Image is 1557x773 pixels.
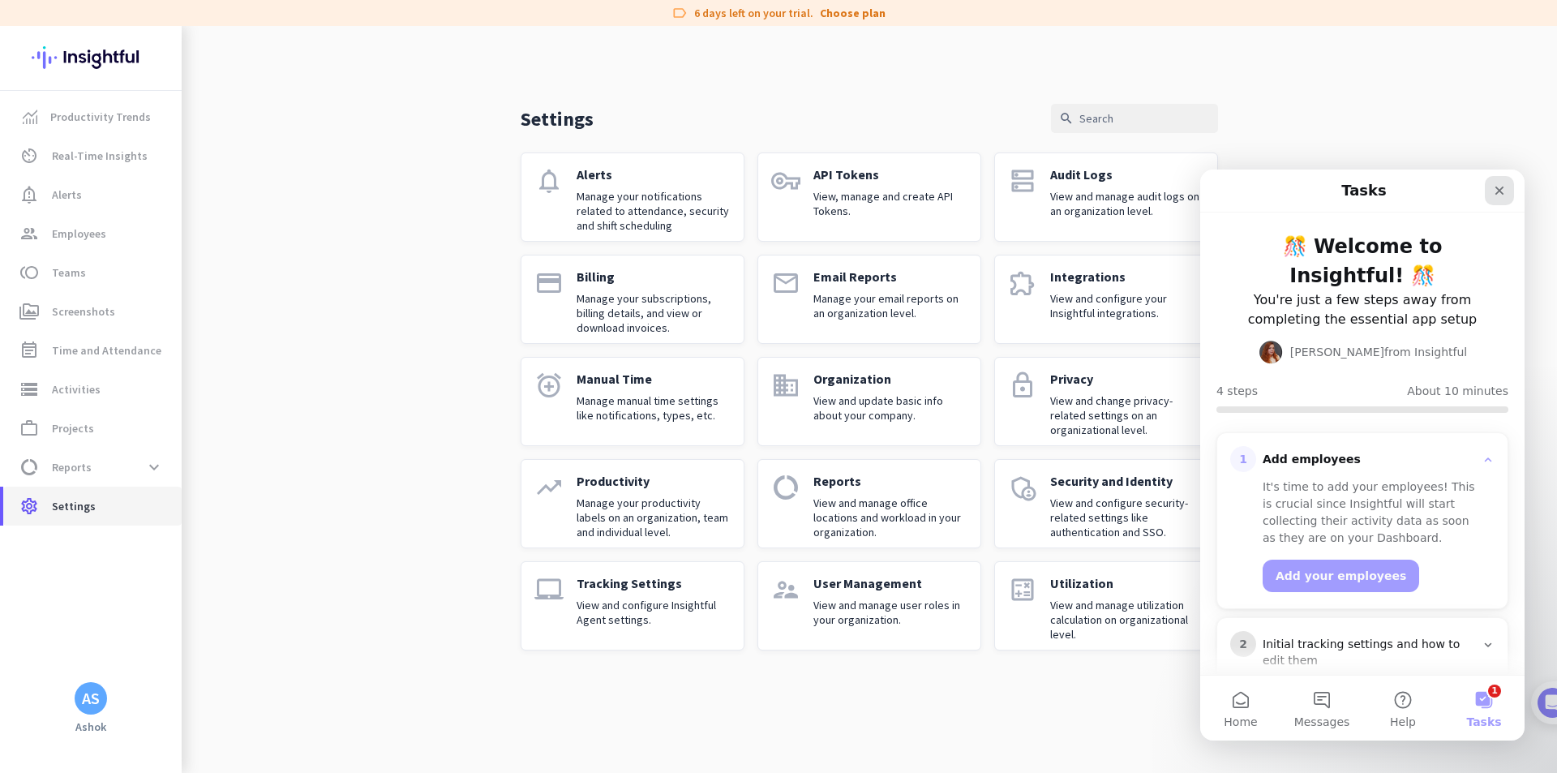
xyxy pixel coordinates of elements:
[52,496,96,516] span: Settings
[1008,575,1037,604] i: calculate
[577,473,731,489] p: Productivity
[577,291,731,335] p: Manage your subscriptions, billing details, and view or download invoices.
[1200,170,1525,741] iframe: Intercom live chat
[577,189,731,233] p: Manage your notifications related to attendance, security and shift scheduling
[19,341,39,360] i: event_note
[521,357,744,446] a: alarm_addManual TimeManage manual time settings like notifications, types, etc.
[52,380,101,399] span: Activities
[3,292,182,331] a: perm_mediaScreenshots
[3,409,182,448] a: work_outlineProjects
[577,393,731,423] p: Manage manual time settings like notifications, types, etc.
[577,598,731,627] p: View and configure Insightful Agent settings.
[3,370,182,409] a: storageActivities
[1008,371,1037,400] i: lock
[52,185,82,204] span: Alerts
[813,473,967,489] p: Reports
[52,302,115,321] span: Screenshots
[1008,268,1037,298] i: extension
[19,419,39,438] i: work_outline
[813,598,967,627] p: View and manage user roles in your organization.
[1050,598,1204,642] p: View and manage utilization calculation on organizational level.
[577,371,731,387] p: Manual Time
[534,268,564,298] i: payment
[994,152,1218,242] a: dnsAudit LogsView and manage audit logs on an organization level.
[3,175,182,214] a: notification_importantAlerts
[3,214,182,253] a: groupEmployees
[19,224,39,243] i: group
[994,561,1218,651] a: calculateUtilizationView and manage utilization calculation on organizational level.
[671,5,688,21] i: label
[1050,575,1204,591] p: Utilization
[1050,393,1204,437] p: View and change privacy-related settings on an organizational level.
[1050,268,1204,285] p: Integrations
[757,255,981,344] a: emailEmail ReportsManage your email reports on an organization level.
[52,263,86,282] span: Teams
[534,575,564,604] i: laptop_mac
[3,331,182,370] a: event_noteTime and Attendance
[757,152,981,242] a: vpn_keyAPI TokensView, manage and create API Tokens.
[3,448,182,487] a: data_usageReportsexpand_more
[1050,291,1204,320] p: View and configure your Insightful integrations.
[1050,371,1204,387] p: Privacy
[813,291,967,320] p: Manage your email reports on an organization level.
[1008,473,1037,502] i: admin_panel_settings
[757,357,981,446] a: domainOrganizationView and update basic info about your company.
[521,255,744,344] a: paymentBillingManage your subscriptions, billing details, and view or download invoices.
[19,496,39,516] i: settings
[771,268,800,298] i: email
[757,561,981,651] a: supervisor_accountUser ManagementView and manage user roles in your organization.
[820,5,886,21] a: Choose plan
[1050,496,1204,539] p: View and configure security-related settings like authentication and SSO.
[1050,473,1204,489] p: Security and Identity
[813,575,967,591] p: User Management
[52,224,106,243] span: Employees
[577,496,731,539] p: Manage your productivity labels on an organization, team and individual level.
[19,146,39,165] i: av_timer
[50,107,151,127] span: Productivity Trends
[771,166,800,195] i: vpn_key
[771,473,800,502] i: data_usage
[1050,189,1204,218] p: View and manage audit logs on an organization level.
[1051,104,1218,133] input: Search
[521,106,594,131] p: Settings
[771,371,800,400] i: domain
[813,393,967,423] p: View and update basic info about your company.
[19,263,39,282] i: toll
[534,473,564,502] i: trending_up
[534,371,564,400] i: alarm_add
[994,357,1218,446] a: lockPrivacyView and change privacy-related settings on an organizational level.
[813,189,967,218] p: View, manage and create API Tokens.
[577,575,731,591] p: Tracking Settings
[757,459,981,548] a: data_usageReportsView and manage office locations and workload in your organization.
[1059,111,1074,126] i: search
[521,561,744,651] a: laptop_macTracking SettingsView and configure Insightful Agent settings.
[52,419,94,438] span: Projects
[52,146,148,165] span: Real-Time Insights
[1050,166,1204,183] p: Audit Logs
[23,110,37,124] img: menu-item
[3,136,182,175] a: av_timerReal-Time Insights
[19,302,39,321] i: perm_media
[577,166,731,183] p: Alerts
[3,97,182,136] a: menu-itemProductivity Trends
[3,253,182,292] a: tollTeams
[813,371,967,387] p: Organization
[771,575,800,604] i: supervisor_account
[82,690,100,706] div: AS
